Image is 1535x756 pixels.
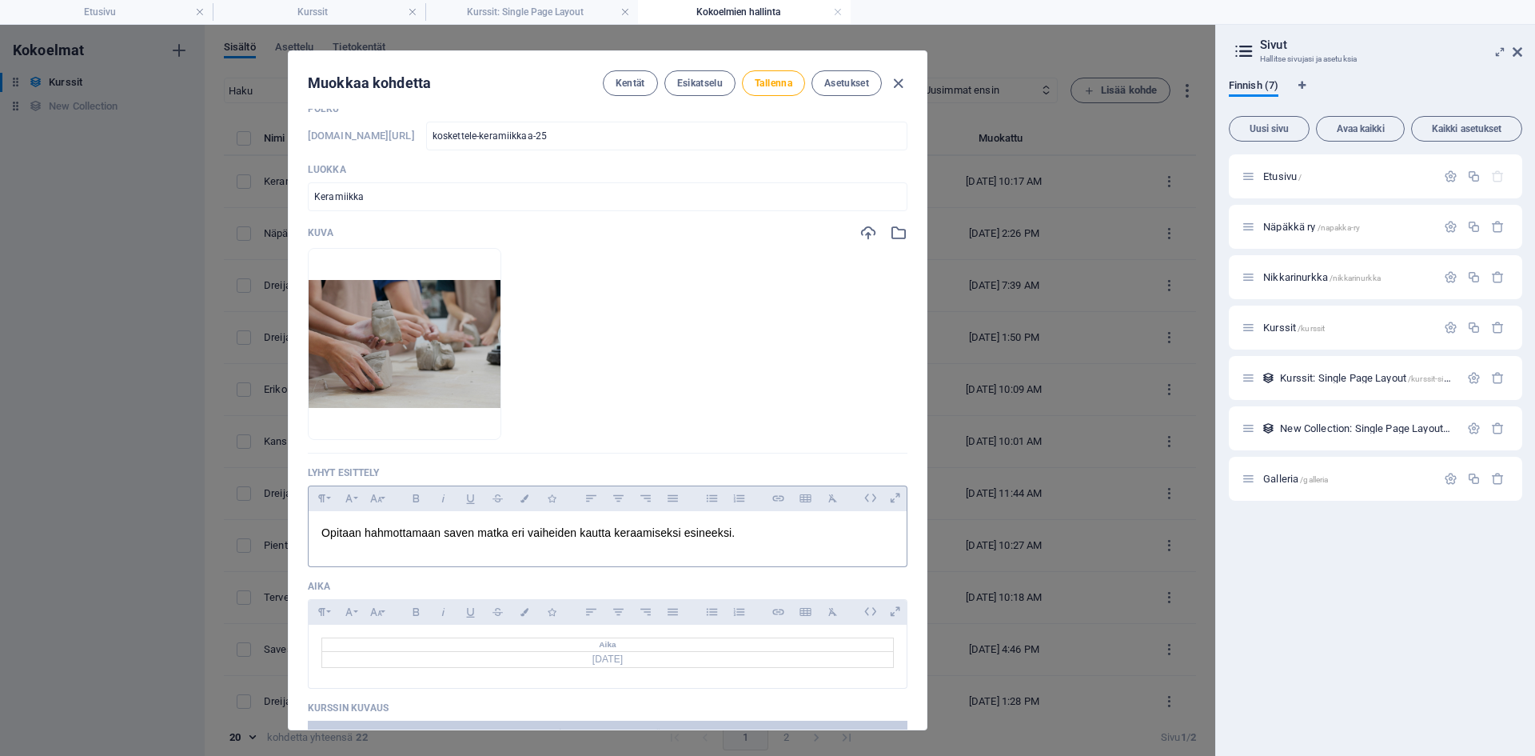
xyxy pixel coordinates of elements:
[883,486,907,510] i: Avaa peittokuvana
[1258,222,1436,232] div: Näpäkkä ry/napakka-ry
[1323,124,1397,134] span: Avaa kaikki
[1263,473,1328,485] span: Napsauta avataksesi sivun
[1467,321,1481,334] div: Monista
[1258,322,1436,333] div: Kurssit/kurssit
[539,602,564,622] button: Icons
[363,488,389,509] button: Font Size
[308,74,431,93] h2: Muokkaa kohdetta
[578,488,604,509] button: Align Left
[308,163,907,176] p: Luokka
[632,602,658,622] button: Align Right
[824,77,869,90] span: Asetukset
[430,488,456,509] button: Italic (Ctrl+I)
[890,224,907,242] i: Valitse tiedostonhallinnasta tai kuvapankista
[576,727,661,740] span: Muokkaa CMS:ssä
[638,3,851,21] h4: Kokoelmien hallinta
[1262,422,1275,435] div: Tätä asettelua käytetään mallina kaikille tämän kokoelman kohteille (esim. blogikirjoitus). Kohte...
[858,599,883,624] i: Muokkaa HTML:ää
[1467,220,1481,234] div: Monista
[1467,371,1481,385] div: Asetukset
[1444,220,1457,234] div: Asetukset
[308,721,907,746] button: Muokkaa CMS:ssä
[308,580,907,593] p: Aika
[512,602,537,622] button: Colors
[321,526,735,539] span: Opitaan hahmottamaan saven matka eri vaiheiden kautta keraamiseksi esineeksi.
[578,602,604,622] button: Align Left
[1318,223,1361,232] span: /napakka-ry
[1258,171,1436,182] div: Etusivu/
[1467,472,1481,486] div: Monista
[664,70,736,96] button: Esikatselu
[1444,472,1457,486] div: Asetukset
[213,3,425,21] h4: Kurssit
[484,602,510,622] button: Strikethrough
[308,126,415,146] h6: Polkutunnus on URL, josta tämä kohde löytyy, joten sen on oltava yksilöllinen.
[457,488,483,509] button: Underline (Ctrl+U)
[1258,272,1436,282] div: Nikkarinurkka/nikkarinurkka
[457,602,483,622] button: Underline (Ctrl+U)
[699,602,724,622] button: Unordered List
[616,77,645,90] span: Kentät
[755,77,792,90] span: Tallenna
[858,486,883,510] i: Muokkaa HTML:ää
[1260,38,1522,52] h2: Sivut
[726,488,752,509] button: Ordered List
[308,702,907,714] p: Kurssin kuvaus
[699,488,724,509] button: Unordered List
[605,488,631,509] button: Align Center
[1491,321,1505,334] div: Poista
[1275,373,1459,383] div: Kurssit: Single Page Layout/kurssit-single-page-layout
[512,488,537,509] button: Colors
[632,488,658,509] button: Align Right
[1467,170,1481,183] div: Monista
[603,70,658,96] button: Kentät
[765,488,791,509] button: Insert Link
[322,651,894,667] td: [DATE]
[765,602,791,622] button: Insert Link
[1300,475,1328,484] span: /galleria
[309,488,334,509] button: Paragraph Format
[308,102,907,115] p: Polku
[883,599,907,624] i: Avaa peittokuvana
[660,602,685,622] button: Align Justify
[336,488,361,509] button: Font Family
[1408,374,1505,383] span: /kurssit-single-page-layout
[363,602,389,622] button: Font Size
[1260,52,1490,66] h3: Hallitse sivujasi ja asetuksia
[819,488,845,509] button: Clear Formatting
[1275,423,1459,434] div: New Collection: Single Page Layout/new-collection-item
[1263,170,1302,182] span: Napsauta avataksesi sivun
[1236,124,1302,134] span: Uusi sivu
[1298,173,1302,182] span: /
[1444,321,1457,334] div: Asetukset
[1229,116,1310,142] button: Uusi sivu
[1330,274,1381,282] span: /nikkarinurkka
[742,70,805,96] button: Tallenna
[1491,220,1505,234] div: Poista
[1491,472,1505,486] div: Poista
[1263,221,1360,233] span: Napsauta avataksesi sivun
[403,602,429,622] button: Bold (Ctrl+B)
[726,602,752,622] button: Ordered List
[539,488,564,509] button: Icons
[309,602,334,622] button: Paragraph Format
[677,77,723,90] span: Esikatselu
[430,602,456,622] button: Italic (Ctrl+I)
[425,3,638,21] h4: Kurssit: Single Page Layout
[1262,371,1275,385] div: Tätä asettelua käytetään mallina kaikille tämän kokoelman kohteille (esim. blogikirjoitus). Kohte...
[1263,271,1381,283] span: Napsauta avataksesi sivun
[792,602,818,622] button: Insert Table
[1229,76,1278,98] span: Finnish (7)
[308,226,333,239] p: Kuva
[605,602,631,622] button: Align Center
[484,488,510,509] button: Strikethrough
[1298,324,1325,333] span: /kurssit
[403,488,429,509] button: Bold (Ctrl+B)
[811,70,882,96] button: Asetukset
[1418,124,1515,134] span: Kaikki asetukset
[1491,170,1505,183] div: Aloitussivua ei voi poistaa
[1263,322,1325,334] span: Napsauta avataksesi sivun
[792,488,818,509] button: Insert Table
[1491,371,1505,385] div: Poista
[1258,474,1436,484] div: Galleria/galleria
